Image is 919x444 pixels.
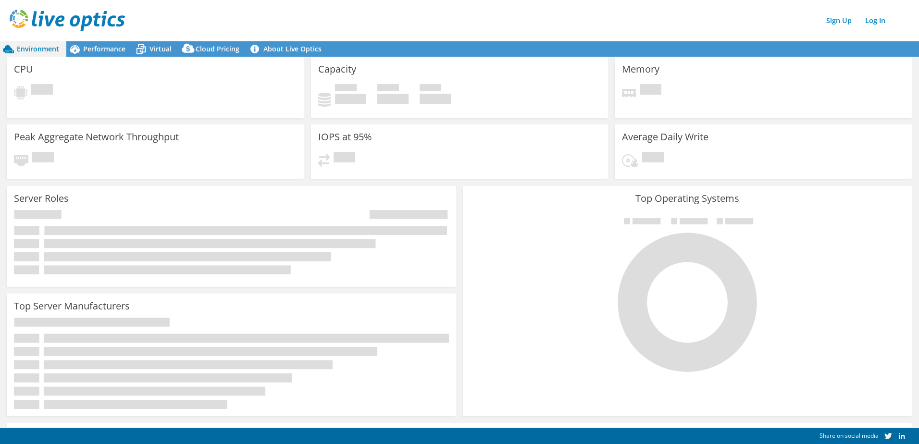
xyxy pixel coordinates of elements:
[83,44,125,53] span: Performance
[377,84,399,94] span: Free
[622,64,659,74] h3: Memory
[32,152,54,165] span: Pending
[10,10,125,31] img: live_optics_svg.svg
[149,44,172,53] span: Virtual
[470,193,905,204] h3: Top Operating Systems
[318,64,356,74] h3: Capacity
[420,94,451,104] h4: 0 GiB
[821,13,857,27] a: Sign Up
[377,94,409,104] h4: 0 GiB
[820,432,879,440] span: Share on social media
[335,94,366,104] h4: 0 GiB
[640,84,661,97] span: Pending
[642,152,664,165] span: Pending
[335,84,357,94] span: Used
[860,13,890,27] a: Log In
[17,44,59,53] span: Environment
[420,84,441,94] span: Total
[247,41,329,57] a: About Live Optics
[14,132,179,142] h3: Peak Aggregate Network Throughput
[14,301,130,311] h3: Top Server Manufacturers
[196,44,239,53] span: Cloud Pricing
[31,84,53,97] span: Pending
[334,152,355,165] span: Pending
[14,193,69,204] h3: Server Roles
[318,132,372,142] h3: IOPS at 95%
[14,64,33,74] h3: CPU
[622,132,708,142] h3: Average Daily Write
